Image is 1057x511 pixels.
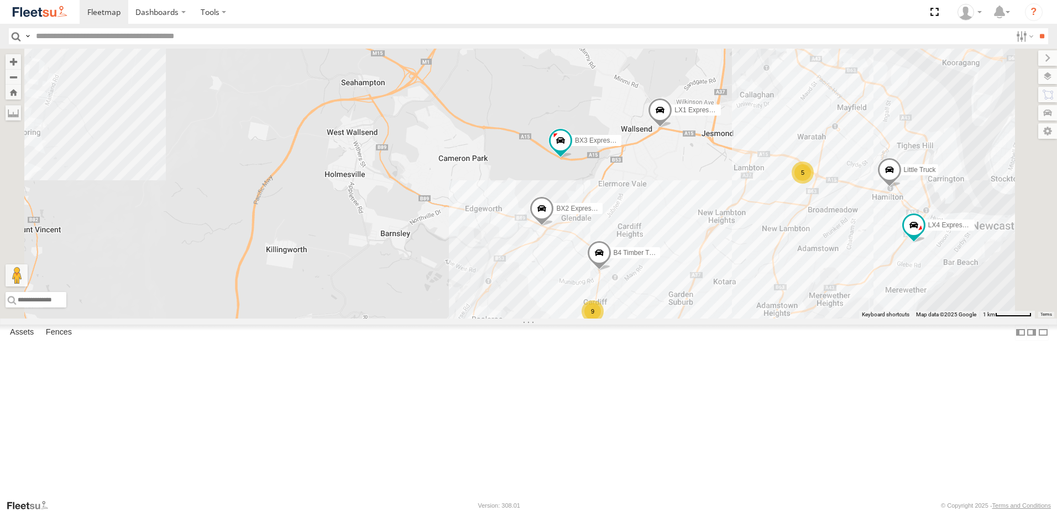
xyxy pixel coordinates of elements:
[6,85,21,100] button: Zoom Home
[1015,325,1026,341] label: Dock Summary Table to the Left
[6,105,21,121] label: Measure
[1025,3,1043,21] i: ?
[1012,28,1035,44] label: Search Filter Options
[1038,325,1049,341] label: Hide Summary Table
[6,264,28,286] button: Drag Pegman onto the map to open Street View
[941,502,1051,509] div: © Copyright 2025 -
[954,4,986,20] div: Matt Curtis
[23,28,32,44] label: Search Query
[1040,312,1052,317] a: Terms (opens in new tab)
[575,137,625,145] span: BX3 Express Ute
[6,54,21,69] button: Zoom in
[6,500,57,511] a: Visit our Website
[916,311,976,317] span: Map data ©2025 Google
[40,325,77,340] label: Fences
[792,161,814,184] div: 5
[582,300,604,322] div: 9
[904,166,936,174] span: Little Truck
[556,205,606,212] span: BX2 Express Ute
[4,325,39,340] label: Assets
[674,107,724,114] span: LX1 Express Ute
[862,311,909,319] button: Keyboard shortcuts
[992,502,1051,509] a: Terms and Conditions
[980,311,1035,319] button: Map Scale: 1 km per 62 pixels
[928,221,978,229] span: LX4 Express Ute
[1038,123,1057,139] label: Map Settings
[614,249,662,257] span: B4 Timber Truck
[6,69,21,85] button: Zoom out
[478,502,520,509] div: Version: 308.01
[1026,325,1037,341] label: Dock Summary Table to the Right
[11,4,69,19] img: fleetsu-logo-horizontal.svg
[983,311,995,317] span: 1 km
